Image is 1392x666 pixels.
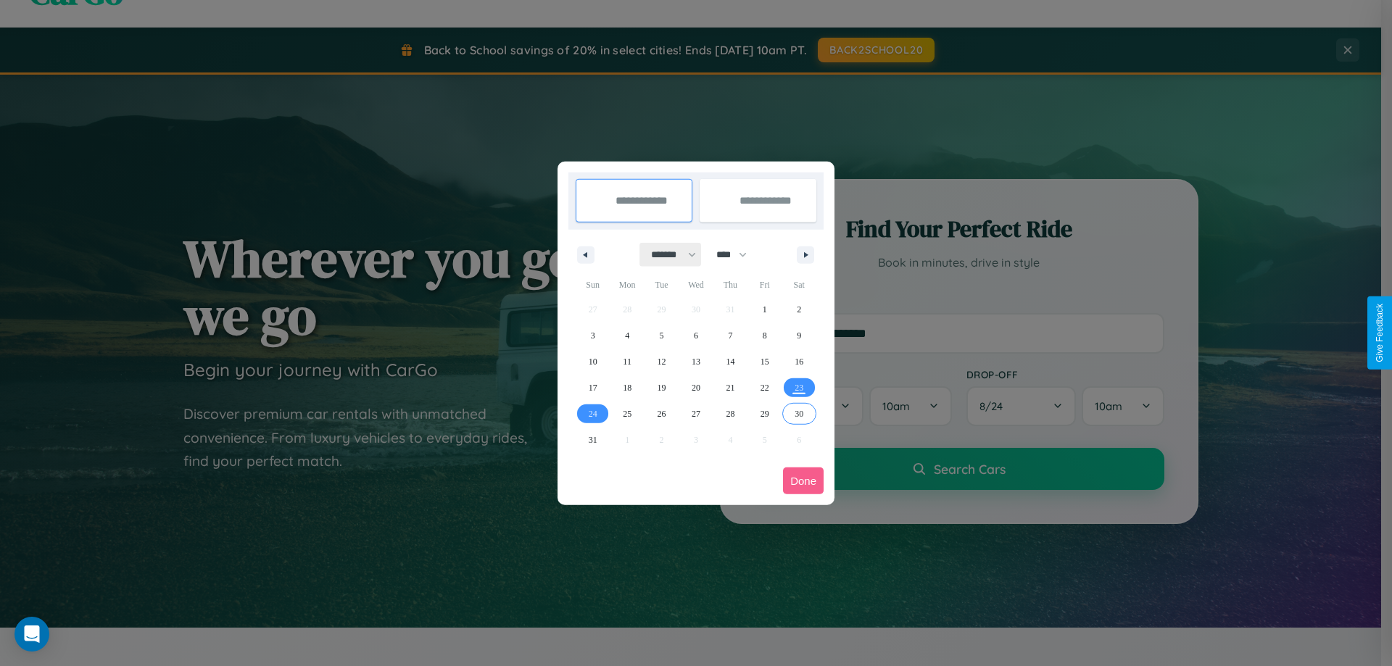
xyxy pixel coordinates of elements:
span: 16 [795,349,803,375]
span: Fri [747,273,782,296]
button: 16 [782,349,816,375]
span: 25 [623,401,631,427]
span: 31 [589,427,597,453]
span: Tue [645,273,679,296]
button: 29 [747,401,782,427]
button: 18 [610,375,644,401]
button: 6 [679,322,713,349]
button: 22 [747,375,782,401]
span: Mon [610,273,644,296]
span: 3 [591,322,595,349]
button: 19 [645,375,679,401]
span: 30 [795,401,803,427]
span: 24 [589,401,597,427]
button: 9 [782,322,816,349]
span: 28 [726,401,734,427]
button: 23 [782,375,816,401]
button: 4 [610,322,644,349]
span: Wed [679,273,713,296]
button: 24 [576,401,610,427]
button: 7 [713,322,747,349]
span: 4 [625,322,629,349]
span: 2 [797,296,801,322]
button: 10 [576,349,610,375]
span: 9 [797,322,801,349]
button: 21 [713,375,747,401]
span: 15 [761,349,769,375]
span: 12 [658,349,666,375]
button: 28 [713,401,747,427]
button: 25 [610,401,644,427]
button: 14 [713,349,747,375]
button: 27 [679,401,713,427]
button: 26 [645,401,679,427]
button: 2 [782,296,816,322]
button: 8 [747,322,782,349]
span: Thu [713,273,747,296]
button: 12 [645,349,679,375]
span: 1 [763,296,767,322]
div: Open Intercom Messenger [14,617,49,652]
span: 8 [763,322,767,349]
span: 29 [761,401,769,427]
span: Sat [782,273,816,296]
button: 31 [576,427,610,453]
button: Done [783,467,824,494]
button: 30 [782,401,816,427]
span: 27 [692,401,700,427]
span: 18 [623,375,631,401]
button: 20 [679,375,713,401]
span: 6 [694,322,698,349]
span: 7 [728,322,732,349]
button: 11 [610,349,644,375]
div: Give Feedback [1375,304,1385,362]
span: 5 [660,322,664,349]
span: 13 [692,349,700,375]
span: 14 [726,349,734,375]
span: 26 [658,401,666,427]
span: 10 [589,349,597,375]
span: 17 [589,375,597,401]
button: 13 [679,349,713,375]
span: 19 [658,375,666,401]
span: 20 [692,375,700,401]
span: 21 [726,375,734,401]
button: 1 [747,296,782,322]
button: 15 [747,349,782,375]
span: 22 [761,375,769,401]
button: 3 [576,322,610,349]
span: 23 [795,375,803,401]
button: 17 [576,375,610,401]
button: 5 [645,322,679,349]
span: 11 [623,349,631,375]
span: Sun [576,273,610,296]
